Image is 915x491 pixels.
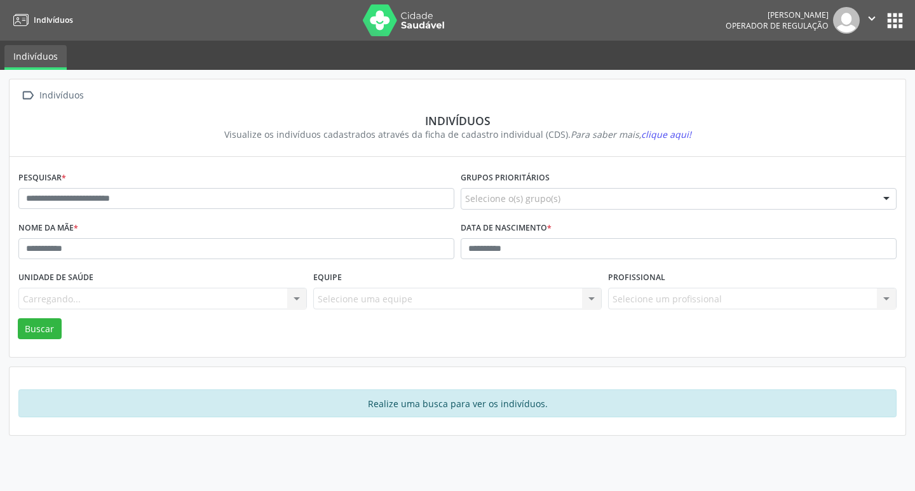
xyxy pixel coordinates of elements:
[18,268,93,288] label: Unidade de saúde
[461,219,552,238] label: Data de nascimento
[465,192,560,205] span: Selecione o(s) grupo(s)
[37,86,86,105] div: Indivíduos
[860,7,884,34] button: 
[641,128,691,140] span: clique aqui!
[726,20,829,31] span: Operador de regulação
[313,268,342,288] label: Equipe
[18,168,66,188] label: Pesquisar
[34,15,73,25] span: Indivíduos
[18,389,897,417] div: Realize uma busca para ver os indivíduos.
[726,10,829,20] div: [PERSON_NAME]
[833,7,860,34] img: img
[27,128,888,141] div: Visualize os indivíduos cadastrados através da ficha de cadastro individual (CDS).
[608,268,665,288] label: Profissional
[865,11,879,25] i: 
[18,318,62,340] button: Buscar
[571,128,691,140] i: Para saber mais,
[18,86,37,105] i: 
[461,168,550,188] label: Grupos prioritários
[4,45,67,70] a: Indivíduos
[884,10,906,32] button: apps
[27,114,888,128] div: Indivíduos
[18,219,78,238] label: Nome da mãe
[9,10,73,30] a: Indivíduos
[18,86,86,105] a:  Indivíduos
